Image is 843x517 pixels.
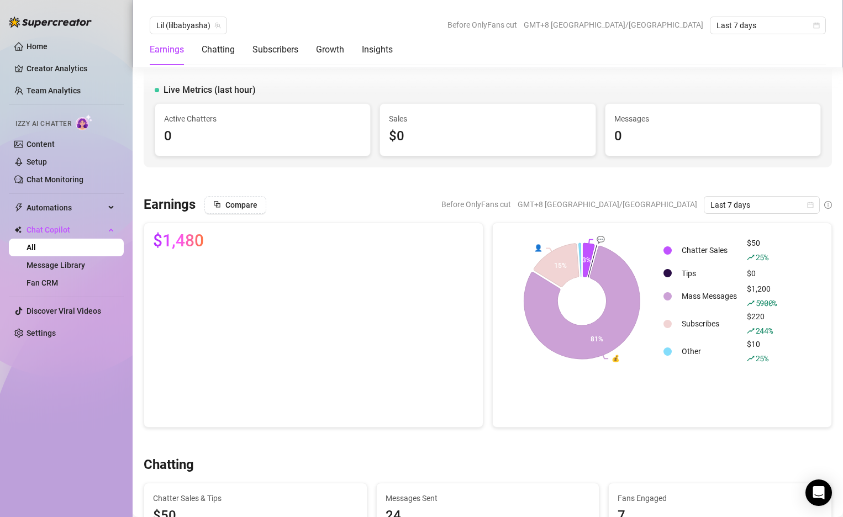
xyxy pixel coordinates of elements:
[518,196,697,213] span: GMT+8 [GEOGRAPHIC_DATA]/[GEOGRAPHIC_DATA]
[27,42,48,51] a: Home
[618,492,823,504] span: Fans Engaged
[202,43,235,56] div: Chatting
[747,338,777,365] div: $10
[164,126,361,147] div: 0
[164,113,361,125] span: Active Chatters
[756,325,773,336] span: 244 %
[27,60,115,77] a: Creator Analytics
[597,235,605,244] text: 💬
[716,17,819,34] span: Last 7 days
[805,479,832,506] div: Open Intercom Messenger
[144,456,194,474] h3: Chatting
[27,243,36,252] a: All
[153,232,204,250] span: $1,480
[677,283,741,309] td: Mass Messages
[756,353,768,363] span: 25 %
[747,299,755,307] span: rise
[27,278,58,287] a: Fan CRM
[756,252,768,262] span: 25 %
[441,196,511,213] span: Before OnlyFans cut
[389,126,586,147] div: $0
[27,175,83,184] a: Chat Monitoring
[9,17,92,28] img: logo-BBDzfeDw.svg
[27,329,56,337] a: Settings
[747,267,777,279] div: $0
[214,22,221,29] span: team
[824,201,832,209] span: info-circle
[747,254,755,261] span: rise
[524,17,703,33] span: GMT+8 [GEOGRAPHIC_DATA]/[GEOGRAPHIC_DATA]
[213,201,221,208] span: block
[27,221,105,239] span: Chat Copilot
[153,492,358,504] span: Chatter Sales & Tips
[389,113,586,125] span: Sales
[14,226,22,234] img: Chat Copilot
[747,327,755,335] span: rise
[747,355,755,362] span: rise
[534,244,542,252] text: 👤
[225,201,257,209] span: Compare
[677,265,741,282] td: Tips
[710,197,813,213] span: Last 7 days
[677,237,741,263] td: Chatter Sales
[164,83,256,97] span: Live Metrics (last hour)
[614,126,812,147] div: 0
[144,196,196,214] h3: Earnings
[677,338,741,365] td: Other
[612,354,620,362] text: 💰
[386,492,591,504] span: Messages Sent
[150,43,184,56] div: Earnings
[447,17,517,33] span: Before OnlyFans cut
[27,261,85,270] a: Message Library
[14,203,23,212] span: thunderbolt
[677,310,741,337] td: Subscribes
[27,140,55,149] a: Content
[747,310,777,337] div: $220
[156,17,220,34] span: Lil (lilbabyasha)
[27,307,101,315] a: Discover Viral Videos
[252,43,298,56] div: Subscribers
[807,202,814,208] span: calendar
[76,114,93,130] img: AI Chatter
[747,283,777,309] div: $1,200
[27,199,105,217] span: Automations
[813,22,820,29] span: calendar
[756,298,777,308] span: 5900 %
[614,113,812,125] span: Messages
[316,43,344,56] div: Growth
[27,86,81,95] a: Team Analytics
[27,157,47,166] a: Setup
[747,237,777,263] div: $50
[204,196,266,214] button: Compare
[362,43,393,56] div: Insights
[15,119,71,129] span: Izzy AI Chatter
